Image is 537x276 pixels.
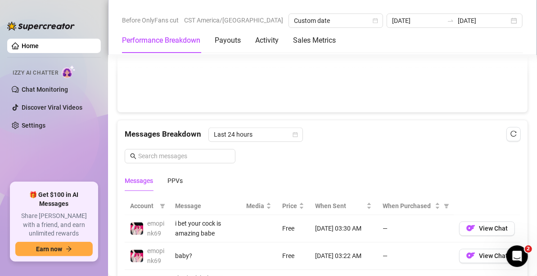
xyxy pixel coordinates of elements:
[13,69,58,77] span: Izzy AI Chatter
[458,16,509,26] input: End date
[122,13,179,27] span: Before OnlyFans cut
[447,17,454,24] span: to
[293,35,336,46] div: Sales Metrics
[130,153,136,160] span: search
[175,251,235,261] div: baby?
[170,198,241,215] th: Message
[377,198,454,215] th: When Purchased
[293,132,298,138] span: calendar
[277,198,310,215] th: Price
[373,18,378,23] span: calendar
[277,215,310,243] td: Free
[479,253,508,260] span: View Chat
[310,198,377,215] th: When Sent
[506,245,528,267] iframe: Intercom live chat
[62,65,76,78] img: AI Chatter
[147,220,164,237] span: emopink69
[310,243,377,270] td: [DATE] 03:22 AM
[175,219,235,239] div: i bet your cock is amazing babe
[147,248,164,265] span: emopink69
[444,204,449,209] span: filter
[459,227,515,234] a: OFView Chat
[167,176,183,186] div: PPVs
[158,200,167,213] span: filter
[310,215,377,243] td: [DATE] 03:30 AM
[392,16,443,26] input: Start date
[377,243,454,270] td: —
[7,22,75,31] img: logo-BBDzfeDw.svg
[214,128,298,142] span: Last 24 hours
[241,198,277,215] th: Media
[22,104,82,111] a: Discover Viral Videos
[282,201,297,211] span: Price
[22,86,68,93] a: Chat Monitoring
[160,204,165,209] span: filter
[466,224,475,233] img: OF
[459,249,515,263] button: OFView Chat
[131,250,143,263] img: emopink69
[125,176,153,186] div: Messages
[315,201,365,211] span: When Sent
[377,215,454,243] td: —
[66,246,72,252] span: arrow-right
[277,243,310,270] td: Free
[466,251,475,260] img: OF
[525,245,532,253] span: 2
[15,212,93,238] span: Share [PERSON_NAME] with a friend, and earn unlimited rewards
[383,201,433,211] span: When Purchased
[459,254,515,262] a: OFView Chat
[215,35,241,46] div: Payouts
[130,201,156,211] span: Account
[22,42,39,49] a: Home
[138,151,230,161] input: Search messages
[294,14,378,27] span: Custom date
[459,222,515,236] button: OFView Chat
[246,201,264,211] span: Media
[442,200,451,213] span: filter
[447,17,454,24] span: swap-right
[510,131,517,137] span: reload
[125,128,520,142] div: Messages Breakdown
[15,242,93,256] button: Earn nowarrow-right
[36,245,62,253] span: Earn now
[22,122,45,129] a: Settings
[122,35,200,46] div: Performance Breakdown
[131,223,143,235] img: emopink69
[255,35,279,46] div: Activity
[15,191,93,208] span: 🎁 Get $100 in AI Messages
[184,13,283,27] span: CST America/[GEOGRAPHIC_DATA]
[479,225,508,232] span: View Chat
